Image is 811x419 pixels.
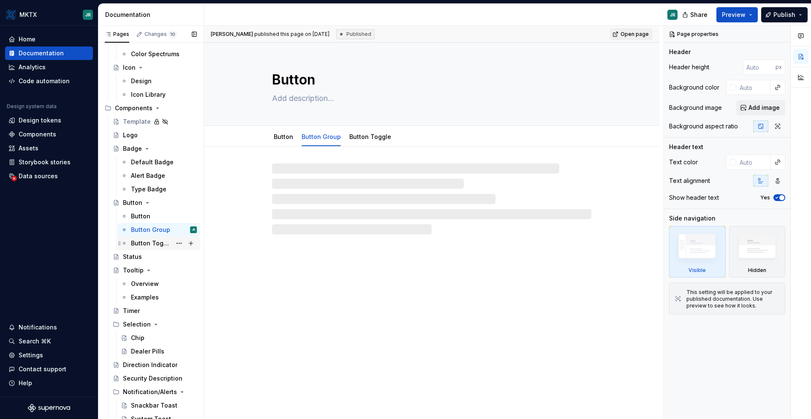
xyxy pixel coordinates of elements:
div: Search ⌘K [19,337,51,346]
span: Publish [773,11,795,19]
div: Analytics [19,63,46,71]
div: Assets [19,144,38,152]
div: Hidden [729,226,786,278]
div: This setting will be applied to your published documentation. Use preview to see how it looks. [686,289,780,309]
div: Help [19,379,32,387]
div: Home [19,35,35,44]
div: Chip [131,334,144,342]
div: Background color [669,83,719,92]
div: Notification/Alerts [123,388,177,396]
a: Design [117,74,200,88]
div: Button [123,199,142,207]
div: Background image [669,103,722,112]
a: Timer [109,304,200,318]
a: Template [109,115,200,128]
input: Auto [736,80,770,95]
a: Design tokens [5,114,93,127]
div: Timer [123,307,140,315]
p: px [776,64,782,71]
div: Design [131,77,152,85]
div: Examples [131,293,159,302]
div: Side navigation [669,214,716,223]
a: Icon Library [117,88,200,101]
div: Alert Badge [131,171,165,180]
a: Status [109,250,200,264]
a: Code automation [5,74,93,88]
button: Share [678,7,713,22]
div: Show header text [669,193,719,202]
div: Button [270,128,297,145]
button: MKTXJR [2,5,96,24]
a: Icon [109,61,200,74]
div: Data sources [19,172,58,180]
div: Contact support [19,365,66,373]
button: Search ⌘K [5,335,93,348]
div: Components [115,104,152,112]
div: Documentation [105,11,200,19]
div: Documentation [19,49,64,57]
span: Share [690,11,708,19]
a: Assets [5,141,93,155]
div: JR [670,11,675,18]
a: Snackbar Toast [117,399,200,412]
div: Button [131,212,150,220]
div: Notifications [19,323,57,332]
a: Default Badge [117,155,200,169]
div: Button Group [298,128,344,145]
button: Add image [736,100,785,115]
div: Selection [109,318,200,331]
a: Badge [109,142,200,155]
a: Analytics [5,60,93,74]
div: Security Description [123,374,182,383]
div: Code automation [19,77,70,85]
div: Template [123,117,151,126]
div: Components [101,101,200,115]
div: MKTX [19,11,37,19]
a: Alert Badge [117,169,200,182]
div: Snackbar Toast [131,401,177,410]
div: Tooltip [123,266,144,275]
div: Status [123,253,142,261]
button: Publish [761,7,808,22]
div: Changes [144,31,177,38]
div: Visible [689,267,706,274]
div: JR [192,226,195,234]
a: Button Toggle [349,133,391,140]
div: Button Group [131,226,170,234]
div: Dealer Pills [131,347,164,356]
svg: Supernova Logo [28,404,70,412]
div: Pages [105,31,129,38]
a: Type Badge [117,182,200,196]
a: Open page [610,28,653,40]
textarea: Button [270,70,590,90]
a: Color Spectrums [117,47,200,61]
div: Text color [669,158,698,166]
a: Storybook stories [5,155,93,169]
div: Header text [669,143,703,151]
div: Badge [123,144,142,153]
button: Notifications [5,321,93,334]
div: Icon [123,63,136,72]
a: Data sources [5,169,93,183]
a: Components [5,128,93,141]
a: Button Toggle [117,237,200,250]
div: Color Spectrums [131,50,180,58]
img: 6599c211-2218-4379-aa47-474b768e6477.png [6,10,16,20]
a: Button [109,196,200,209]
label: Yes [760,194,770,201]
input: Auto [736,155,770,170]
a: Chip [117,331,200,345]
input: Auto [743,60,776,75]
span: Preview [722,11,746,19]
div: Hidden [748,267,766,274]
button: Contact support [5,362,93,376]
div: Selection [123,320,151,329]
span: Add image [748,103,780,112]
a: Security Description [109,372,200,385]
span: [PERSON_NAME] [211,31,253,37]
a: Button Group [302,133,341,140]
a: Button GroupJR [117,223,200,237]
div: Design system data [7,103,57,110]
div: Header [669,48,691,56]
